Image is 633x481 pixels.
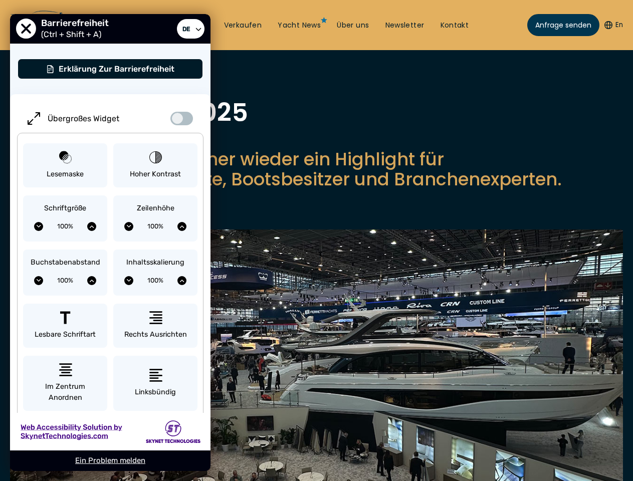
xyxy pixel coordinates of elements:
button: Erhöhen Sie den Buchstabenabstand [87,276,96,285]
a: Ein Problem melden [75,456,145,465]
button: Im Zentrum anordnen [23,356,107,411]
button: Hoher Kontrast [113,143,197,188]
span: Übergroßes Widget [48,114,119,123]
span: Anfrage senden [535,20,591,31]
button: Inhaltsskalierung verringern [124,276,133,285]
span: Buchstabenabstand [31,257,100,268]
button: Linksbündig [113,356,197,411]
button: Lesemaske [23,143,107,188]
span: Schriftgröße [44,203,86,214]
button: Erhöhen Sie die Zeilenhöhe [177,222,186,231]
button: Erklärung zur Barrierefreiheit [18,59,203,79]
span: Erklärung zur Barrierefreiheit [59,64,174,74]
a: Anfrage senden [527,14,599,36]
button: Rechts ausrichten [113,304,197,348]
a: Kontakt [441,21,469,31]
span: Aktuelle Inhaltsskalierung [133,273,177,288]
img: Skynet [146,420,200,443]
button: Buchstabenabstand verringern [34,276,43,285]
span: Zeilenhöhe [137,203,174,214]
button: Verringern Sie die Schriftgröße [34,222,43,231]
button: Schriftgröße vergrößern [87,222,96,231]
a: Newsletter [385,21,425,31]
a: Web Accessibility Solution by Skynet Technologies Skynet [10,413,210,450]
a: Über uns [337,21,369,31]
span: Aktuelle Schriftgröße [43,219,87,234]
div: User Preferences [10,14,210,471]
button: En [604,20,623,30]
p: Bootsmessen sind immer wieder ein Highlight für Wassersportbegeisterte, Bootsbesitzer und Branche... [10,149,623,189]
span: Barrierefreiheit [41,18,114,29]
h1: Bootsmessen 2025 [10,100,623,125]
button: Schließen Sie das Menü 'Eingabehilfen'. [16,19,36,39]
a: Sprache auswählen [177,19,204,39]
a: Yacht News [278,21,321,31]
button: Zeilenhöhe verringern [124,222,133,231]
img: Web Accessibility Solution by Skynet Technologies [20,422,122,441]
span: (Ctrl + Shift + A) [41,30,106,39]
span: Aktueller Buchstabenabstand [43,273,87,288]
span: Inhaltsskalierung [126,257,184,268]
span: de [180,23,192,35]
button: Lesbare Schriftart [23,304,107,348]
a: Verkaufen [224,21,262,31]
button: Inhaltsskalierung erhöhen [177,276,186,285]
span: Aktuelle Zeilenhöhe [133,219,177,234]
